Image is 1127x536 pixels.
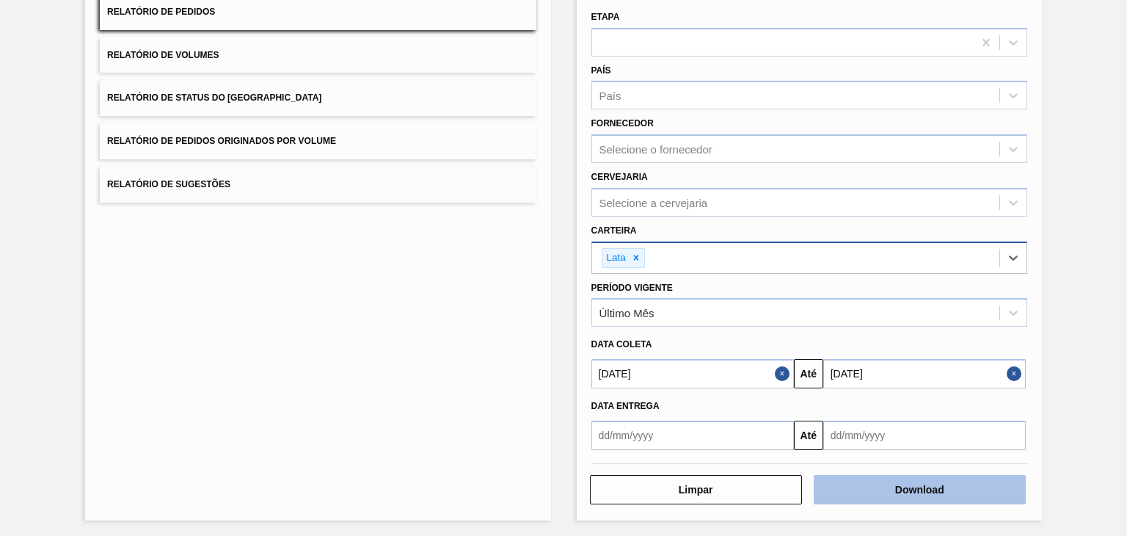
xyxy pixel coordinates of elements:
span: Relatório de Sugestões [107,179,230,189]
button: Close [775,359,794,388]
span: Relatório de Volumes [107,50,219,60]
button: Download [814,475,1026,504]
input: dd/mm/yyyy [823,421,1026,450]
label: Carteira [591,225,637,236]
span: Relatório de Pedidos Originados por Volume [107,136,336,146]
input: dd/mm/yyyy [591,359,794,388]
button: Close [1007,359,1026,388]
div: Último Mês [599,307,654,319]
div: País [599,90,621,102]
span: Relatório de Status do [GEOGRAPHIC_DATA] [107,93,321,103]
button: Relatório de Pedidos Originados por Volume [100,123,536,159]
label: País [591,65,611,76]
label: Período Vigente [591,283,673,293]
button: Relatório de Sugestões [100,167,536,203]
span: Relatório de Pedidos [107,7,215,17]
span: Data Entrega [591,401,660,411]
button: Relatório de Volumes [100,37,536,73]
button: Limpar [590,475,802,504]
div: Lata [602,249,628,267]
input: dd/mm/yyyy [591,421,794,450]
div: Selecione a cervejaria [599,196,708,209]
label: Fornecedor [591,118,654,128]
span: Data coleta [591,339,652,350]
label: Cervejaria [591,172,648,182]
label: Etapa [591,12,620,22]
button: Relatório de Status do [GEOGRAPHIC_DATA] [100,80,536,116]
input: dd/mm/yyyy [823,359,1026,388]
button: Até [794,359,823,388]
div: Selecione o fornecedor [599,143,712,156]
button: Até [794,421,823,450]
